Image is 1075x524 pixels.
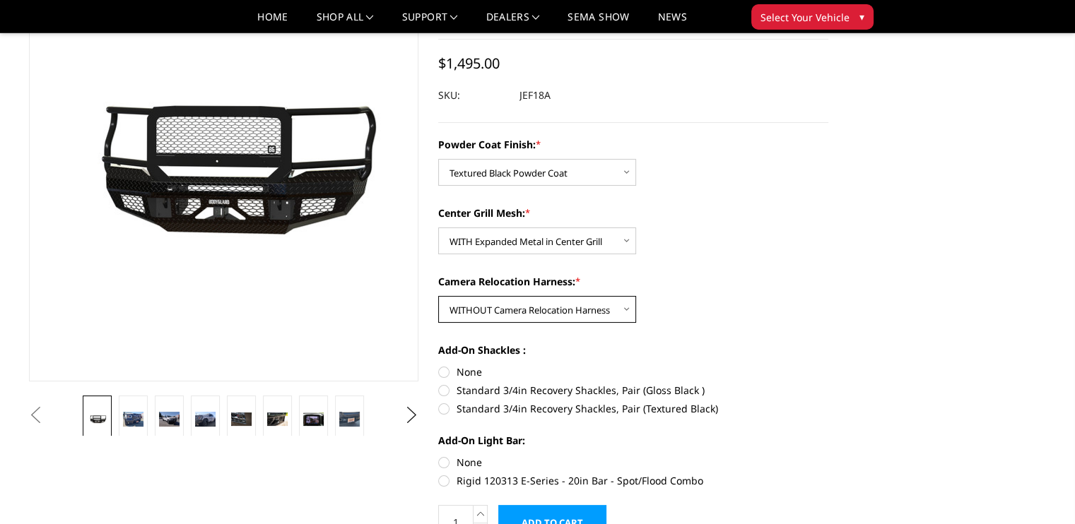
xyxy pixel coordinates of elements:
a: News [657,12,686,32]
label: Center Grill Mesh: [438,206,828,220]
label: Rigid 120313 E-Series - 20in Bar - Spot/Flood Combo [438,473,828,488]
a: shop all [317,12,374,32]
label: Add-On Shackles : [438,343,828,357]
a: Support [402,12,458,32]
span: $1,495.00 [438,54,500,73]
img: 2018-2020 Ford F150 - FT Series - Extreme Front Bumper [195,412,216,427]
a: Home [257,12,288,32]
label: Camera Relocation Harness: [438,274,828,289]
label: None [438,364,828,379]
label: Standard 3/4in Recovery Shackles, Pair (Textured Black) [438,401,828,416]
a: Dealers [486,12,540,32]
label: None [438,455,828,470]
img: 2018-2020 Ford F150 - FT Series - Extreme Front Bumper [159,412,180,427]
img: 2018-2020 Ford F150 - FT Series - Extreme Front Bumper [267,412,288,426]
label: Add-On Light Bar: [438,433,828,448]
button: Previous [25,405,47,426]
a: SEMA Show [568,12,629,32]
img: Clear View Camera: Relocate your front camera and keep the functionality completely. [303,412,324,426]
label: Powder Coat Finish: [438,137,828,152]
img: 2018-2020 Ford F150 - FT Series - Extreme Front Bumper [123,412,143,427]
label: Standard 3/4in Recovery Shackles, Pair (Gloss Black ) [438,383,828,398]
img: 2018-2020 Ford F150 - FT Series - Extreme Front Bumper [87,413,107,425]
span: Select Your Vehicle [760,10,850,25]
img: 2018-2020 Ford F150 - FT Series - Extreme Front Bumper [231,412,252,426]
img: 2018-2020 Ford F150 - FT Series - Extreme Front Bumper [339,412,360,427]
span: ▾ [859,9,864,24]
dd: JEF18A [519,83,551,108]
button: Next [401,405,422,426]
button: Select Your Vehicle [751,4,874,30]
dt: SKU: [438,83,509,108]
